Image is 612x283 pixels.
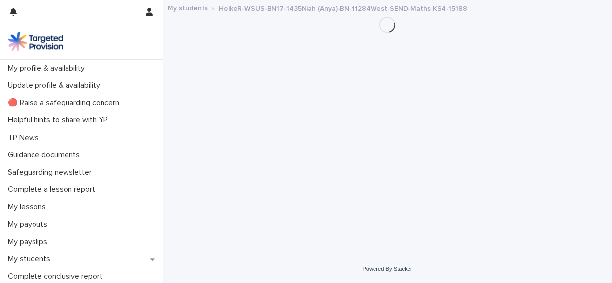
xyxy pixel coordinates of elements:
p: Guidance documents [4,150,88,160]
p: My profile & availability [4,64,93,73]
img: M5nRWzHhSzIhMunXDL62 [8,32,63,51]
p: My payouts [4,220,55,229]
p: My students [4,254,58,264]
p: My payslips [4,237,55,247]
p: 🔴 Raise a safeguarding concern [4,98,127,107]
p: Update profile & availability [4,81,108,90]
p: HeikeR-WSUS-BN17-1435Niah (Anya)-BN-11284West-SEND-Maths KS4-15188 [219,2,467,13]
p: Complete a lesson report [4,185,103,194]
a: My students [168,2,208,13]
p: Safeguarding newsletter [4,168,100,177]
p: Helpful hints to share with YP [4,115,116,125]
p: TP News [4,133,47,142]
a: Powered By Stacker [362,266,412,272]
p: My lessons [4,202,54,212]
p: Complete conclusive report [4,272,110,281]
